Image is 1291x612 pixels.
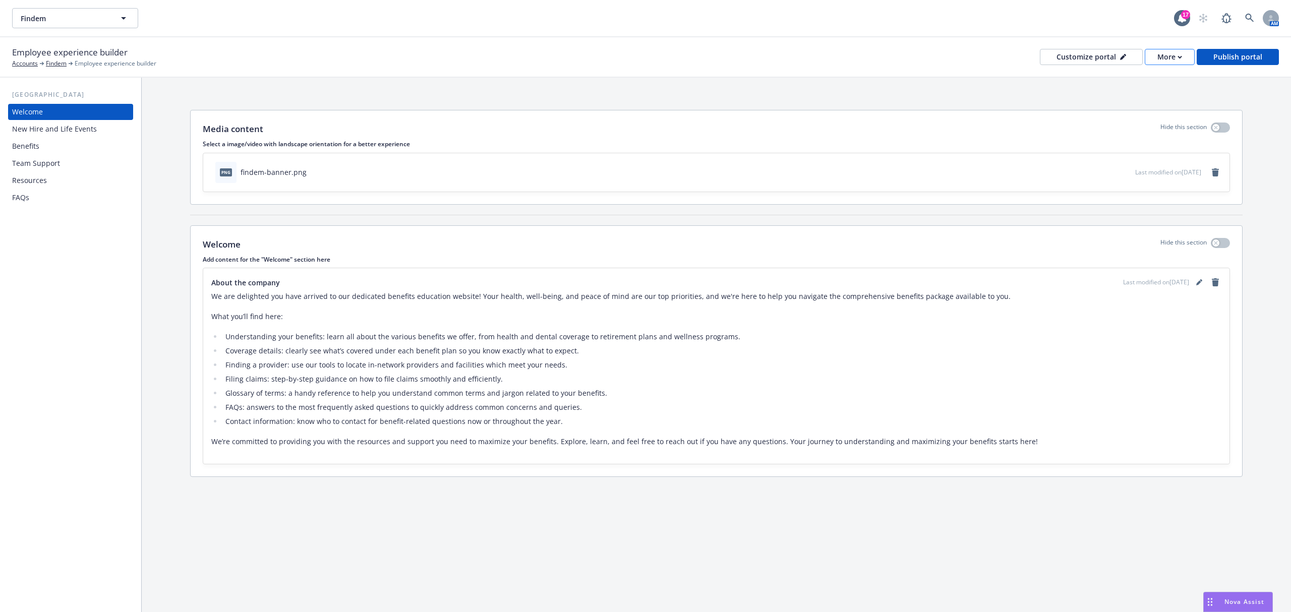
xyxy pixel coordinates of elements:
div: [GEOGRAPHIC_DATA] [8,90,133,100]
div: Resources [12,172,47,189]
button: download file [1106,167,1114,177]
a: New Hire and Life Events [8,121,133,137]
span: png [220,168,232,176]
span: Employee experience builder [75,59,156,68]
p: We’re committed to providing you with the resources and support you need to maximize your benefit... [211,436,1221,448]
a: remove [1209,276,1221,288]
a: remove [1209,166,1221,178]
span: Employee experience builder [12,46,128,59]
div: Publish portal [1213,49,1262,65]
div: Team Support [12,155,60,171]
li: Contact information: know who to contact for benefit-related questions now or throughout the year. [222,415,1221,427]
p: Add content for the "Welcome" section here [203,255,1230,264]
a: Team Support [8,155,133,171]
li: Finding a provider: use our tools to locate in-network providers and facilities which meet your n... [222,359,1221,371]
p: Hide this section [1160,238,1207,251]
a: Report a Bug [1216,8,1237,28]
span: Last modified on [DATE] [1135,168,1201,176]
div: Drag to move [1204,592,1216,611]
span: Nova Assist [1224,597,1264,606]
p: What you’ll find here: [211,311,1221,323]
p: Media content [203,123,263,136]
li: Coverage details: clearly see what’s covered under each benefit plan so you know exactly what to ... [222,345,1221,357]
li: Understanding your benefits: learn all about the various benefits we offer, from health and denta... [222,331,1221,343]
p: We are delighted you have arrived to our dedicated benefits education website! Your health, well-... [211,290,1221,302]
button: Publish portal [1197,49,1279,65]
button: Nova Assist [1203,592,1273,612]
a: Findem [46,59,67,68]
li: FAQs: answers to the most frequently asked questions to quickly address common concerns and queries. [222,401,1221,413]
a: Resources [8,172,133,189]
div: findem-banner.png [241,167,307,177]
div: Welcome [12,104,43,120]
button: Findem [12,8,138,28]
div: 17 [1181,10,1190,19]
a: editPencil [1193,276,1205,288]
button: preview file [1122,167,1131,177]
div: New Hire and Life Events [12,121,97,137]
button: Customize portal [1040,49,1143,65]
div: More [1157,49,1182,65]
a: Accounts [12,59,38,68]
p: Select a image/video with landscape orientation for a better experience [203,140,1230,148]
div: Customize portal [1057,49,1126,65]
li: Glossary of terms: a handy reference to help you understand common terms and jargon related to yo... [222,387,1221,399]
p: Hide this section [1160,123,1207,136]
a: Benefits [8,138,133,154]
p: Welcome [203,238,241,251]
a: FAQs [8,190,133,206]
span: About the company [211,277,280,288]
span: Last modified on [DATE] [1123,278,1189,287]
span: Findem [21,13,108,24]
li: Filing claims: step-by-step guidance on how to file claims smoothly and efficiently. [222,373,1221,385]
a: Search [1240,8,1260,28]
button: More [1145,49,1195,65]
div: FAQs [12,190,29,206]
a: Start snowing [1193,8,1213,28]
div: Benefits [12,138,39,154]
a: Welcome [8,104,133,120]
